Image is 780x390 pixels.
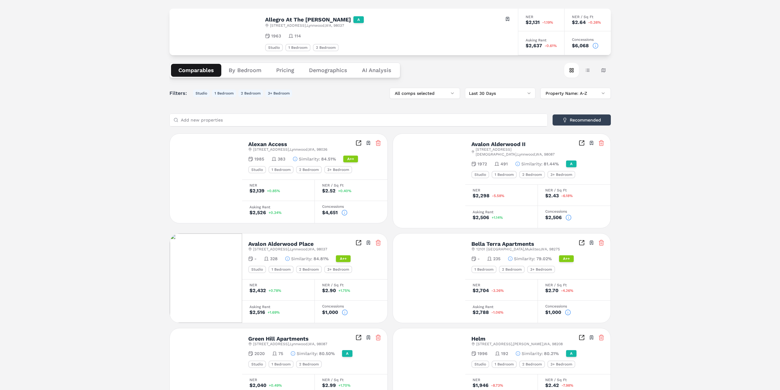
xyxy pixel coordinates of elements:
div: 2 Bedroom [313,44,339,51]
div: A++ [559,255,574,262]
span: 491 [500,161,508,167]
button: Recommended [553,114,611,125]
div: 2 Bedroom [519,361,545,368]
span: 79.02% [536,256,552,262]
div: Asking Rent [526,38,557,42]
div: $2,131 [526,20,540,25]
div: 2 Bedroom [296,361,322,368]
input: Add new properties [181,114,544,126]
div: $1,000 [545,310,561,315]
div: 1 Bedroom [268,166,294,173]
div: NER [473,378,530,382]
div: $2,506 [473,215,489,220]
span: 84.51% [321,156,336,162]
span: 192 [501,350,508,357]
div: NER [473,283,530,287]
div: $2,298 [473,193,489,198]
div: NER / Sq Ft [572,15,603,19]
div: Studio [471,171,489,178]
span: -0.61% [545,44,557,48]
span: +1.75% [338,289,350,292]
span: 81.44% [544,161,559,167]
span: Similarity : [291,256,312,262]
span: -6.18% [561,194,573,198]
div: A [342,350,352,357]
span: +1.69% [268,311,280,314]
div: 2 Bedroom [519,171,545,178]
div: 3+ Bedroom [527,266,555,273]
button: Studio [193,90,210,97]
div: Concessions [572,38,603,41]
button: Demographics [302,64,355,77]
span: 328 [270,256,278,262]
div: A++ [343,156,358,162]
div: 1 Bedroom [268,266,294,273]
div: $2,637 [526,43,542,48]
div: NER / Sq Ft [545,283,603,287]
span: [STREET_ADDRESS] , Lynnwood , WA , 98036 [253,147,327,152]
div: Studio [471,361,489,368]
div: $2,432 [249,288,266,293]
div: 1 Bedroom [492,171,517,178]
span: -1.19% [542,21,553,24]
div: $6,068 [572,43,589,48]
div: Studio [248,266,266,273]
span: [STREET_ADDRESS] , Lynnwood , WA , 98037 [270,23,344,28]
span: +0.78% [268,289,281,292]
div: 1 Bedroom [285,44,310,51]
h2: Green Hill Apartments [248,336,309,342]
div: A [566,160,576,167]
span: -3.26% [491,289,504,292]
div: $2.64 [572,20,586,25]
div: $2,516 [249,310,265,315]
button: 1 Bedroom [212,90,236,97]
span: +0.49% [269,384,282,387]
div: $2.70 [545,288,558,293]
div: A [566,350,576,357]
button: Property Name: A-Z [540,88,611,99]
h2: Allegro At The [PERSON_NAME] [265,17,351,22]
div: $1,000 [322,310,338,315]
span: [STREET_ADDRESS] , Lynnwood , WA , 98037 [253,247,327,252]
div: NER / Sq Ft [322,378,380,382]
div: 2 Bedroom [296,266,322,273]
span: +0.85% [267,189,280,193]
div: Asking Rent [249,305,307,309]
div: 2 Bedroom [499,266,525,273]
div: 1 Bedroom [471,266,497,273]
h2: Bella Terra Apartments [471,241,534,247]
div: 3+ Bedroom [324,266,352,273]
div: $2.99 [322,383,336,388]
div: Concessions [545,304,603,308]
a: Inspect Comparables [579,334,585,341]
span: Similarity : [299,156,320,162]
div: 1 Bedroom [268,361,294,368]
span: Similarity : [521,161,542,167]
div: NER [249,283,307,287]
div: Asking Rent [473,305,530,309]
button: Pricing [269,64,302,77]
div: $2,506 [545,215,562,220]
div: NER [249,183,307,187]
span: [STREET_ADDRESS] , [PERSON_NAME] , WA , 98208 [476,342,563,346]
span: Similarity : [522,350,543,357]
span: [STREET_ADDRESS] , Lynnwood , WA , 98087 [253,342,327,346]
span: +0.34% [268,211,282,214]
span: -7.98% [561,384,573,387]
div: $2,788 [473,310,489,315]
div: Studio [248,361,266,368]
a: Inspect Comparables [356,140,362,146]
span: +1.14% [492,216,503,219]
h2: Avalon Alderwood II [471,141,526,147]
h2: Alexan Access [248,141,287,147]
div: Studio [248,166,266,173]
div: 1 Bedroom [492,361,517,368]
div: $2.43 [545,193,559,198]
div: $2,139 [249,188,264,193]
span: - [254,256,257,262]
span: -8.73% [491,384,503,387]
div: A [353,16,364,23]
span: 1985 [254,156,264,162]
div: $4,651 [322,210,338,215]
span: -5.58% [492,194,504,198]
